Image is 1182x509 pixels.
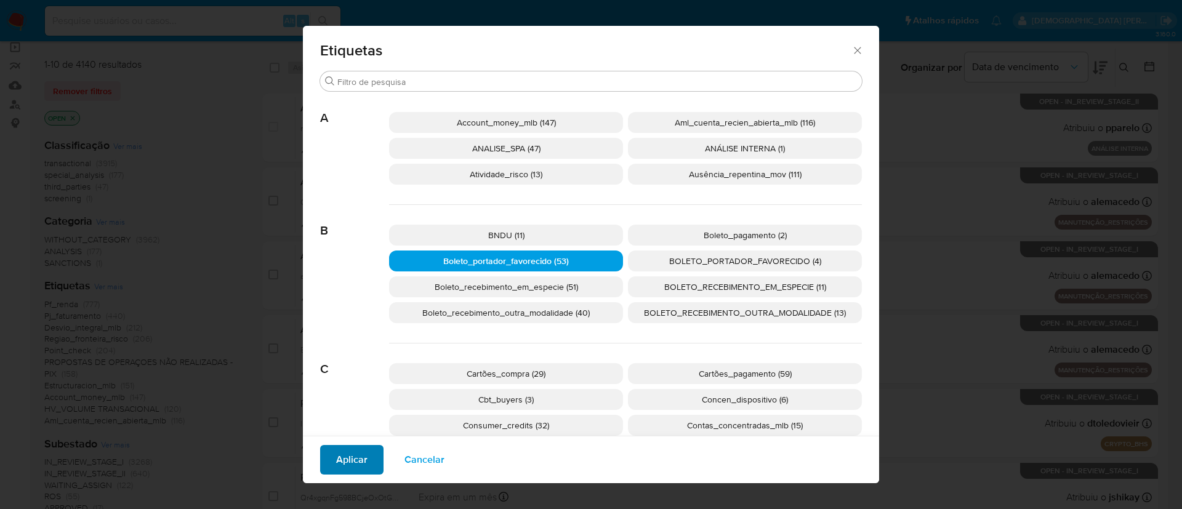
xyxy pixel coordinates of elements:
span: Boleto_recebimento_outra_modalidade (40) [422,307,590,319]
span: Ausência_repentina_mov (111) [689,168,802,180]
div: Atividade_risco (13) [389,164,623,185]
span: BNDU (11) [488,229,525,241]
div: Boleto_portador_favorecido (53) [389,250,623,271]
div: Boleto_recebimento_outra_modalidade (40) [389,302,623,323]
span: Aml_cuenta_recien_abierta_mlb (116) [675,116,815,129]
span: Atividade_risco (13) [470,168,542,180]
span: B [320,205,389,238]
span: Cartões_compra (29) [467,367,545,380]
span: Consumer_credits (32) [463,419,549,431]
div: Concen_dispositivo (6) [628,389,862,410]
span: Cbt_buyers (3) [478,393,534,406]
div: Cartões_pagamento (59) [628,363,862,384]
span: Concen_dispositivo (6) [702,393,788,406]
div: Cartões_compra (29) [389,363,623,384]
div: Aml_cuenta_recien_abierta_mlb (116) [628,112,862,133]
div: Ausência_repentina_mov (111) [628,164,862,185]
div: Boleto_recebimento_em_especie (51) [389,276,623,297]
div: Cbt_buyers (3) [389,389,623,410]
div: ANÁLISE INTERNA (1) [628,138,862,159]
span: Boleto_recebimento_em_especie (51) [435,281,578,293]
span: ANALISE_SPA (47) [472,142,541,154]
span: Boleto_pagamento (2) [704,229,787,241]
div: BNDU (11) [389,225,623,246]
span: C [320,343,389,377]
span: Boleto_portador_favorecido (53) [443,255,569,267]
span: Contas_concentradas_mlb (15) [687,419,803,431]
span: ANÁLISE INTERNA (1) [705,142,785,154]
div: BOLETO_PORTADOR_FAVORECIDO (4) [628,250,862,271]
span: BOLETO_PORTADOR_FAVORECIDO (4) [669,255,821,267]
div: BOLETO_RECEBIMENTO_EM_ESPECIE (11) [628,276,862,297]
span: Aplicar [336,446,368,473]
span: Cancelar [404,446,444,473]
button: Cancelar [388,445,460,475]
div: ANALISE_SPA (47) [389,138,623,159]
div: Account_money_mlb (147) [389,112,623,133]
span: Account_money_mlb (147) [457,116,556,129]
input: Filtro de pesquisa [337,76,857,87]
button: Buscar [325,76,335,86]
span: Cartões_pagamento (59) [699,367,792,380]
span: BOLETO_RECEBIMENTO_EM_ESPECIE (11) [664,281,826,293]
span: A [320,92,389,126]
span: Etiquetas [320,43,851,58]
div: Boleto_pagamento (2) [628,225,862,246]
button: Fechar [851,44,862,55]
button: Aplicar [320,445,384,475]
span: BOLETO_RECEBIMENTO_OUTRA_MODALIDADE (13) [644,307,846,319]
div: BOLETO_RECEBIMENTO_OUTRA_MODALIDADE (13) [628,302,862,323]
div: Consumer_credits (32) [389,415,623,436]
div: Contas_concentradas_mlb (15) [628,415,862,436]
